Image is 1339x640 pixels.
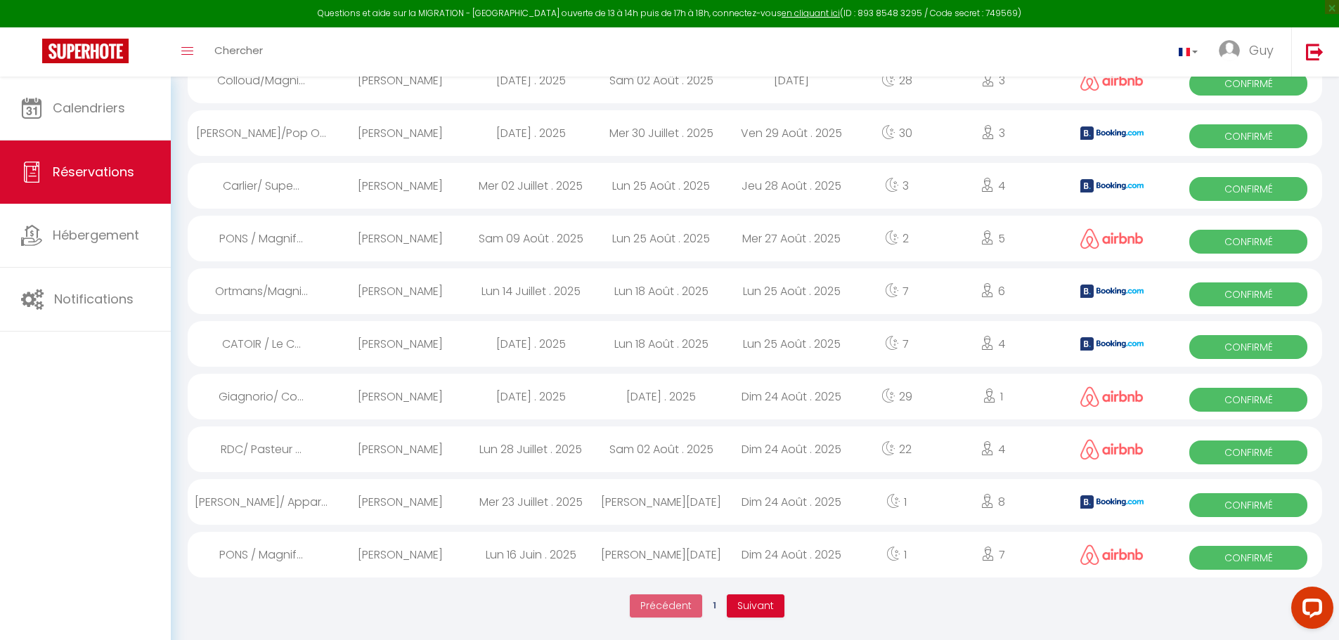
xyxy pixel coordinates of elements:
span: Hébergement [53,226,139,244]
span: Précédent [640,599,692,613]
span: Calendriers [53,99,125,117]
span: Chercher [214,43,263,58]
span: Notifications [54,290,134,308]
img: Super Booking [42,39,129,63]
span: Guy [1249,41,1274,59]
img: logout [1306,43,1324,60]
span: 1 [702,593,727,618]
a: Chercher [204,27,273,77]
a: ... Guy [1208,27,1291,77]
a: en cliquant ici [782,7,840,19]
span: Suivant [737,599,774,613]
img: ... [1219,40,1240,61]
button: Next [727,594,784,618]
span: Réservations [53,163,134,181]
button: Previous [630,594,702,618]
iframe: LiveChat chat widget [1280,581,1339,640]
